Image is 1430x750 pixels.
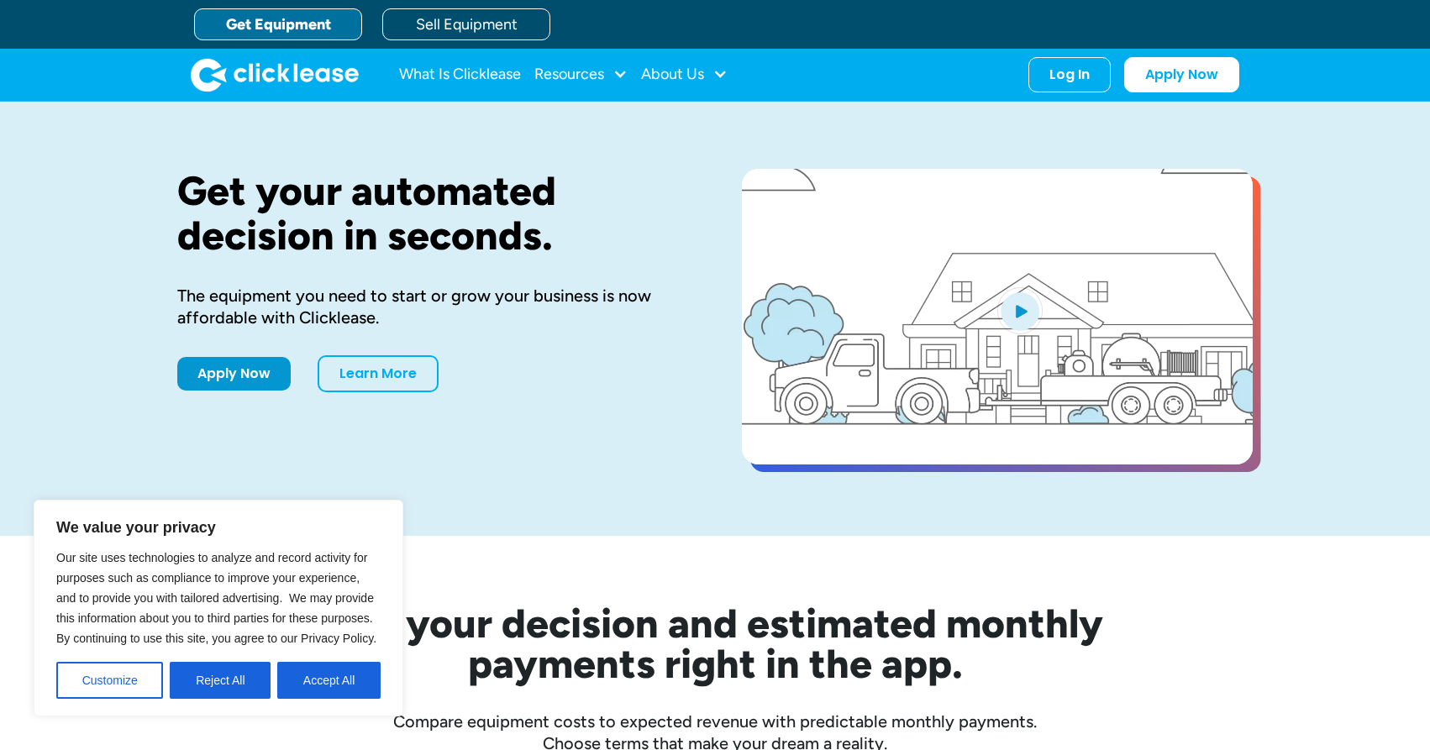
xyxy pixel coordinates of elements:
[194,8,362,40] a: Get Equipment
[1049,66,1090,83] div: Log In
[641,58,728,92] div: About Us
[191,58,359,92] a: home
[34,500,403,716] div: We value your privacy
[277,662,381,699] button: Accept All
[1124,57,1239,92] a: Apply Now
[177,169,688,258] h1: Get your automated decision in seconds.
[318,355,439,392] a: Learn More
[56,551,376,645] span: Our site uses technologies to analyze and record activity for purposes such as compliance to impr...
[534,58,628,92] div: Resources
[244,603,1186,684] h2: See your decision and estimated monthly payments right in the app.
[56,517,381,538] p: We value your privacy
[382,8,550,40] a: Sell Equipment
[170,662,271,699] button: Reject All
[177,285,688,328] div: The equipment you need to start or grow your business is now affordable with Clicklease.
[191,58,359,92] img: Clicklease logo
[742,169,1253,464] a: open lightbox
[177,357,291,391] a: Apply Now
[997,287,1043,334] img: Blue play button logo on a light blue circular background
[399,58,521,92] a: What Is Clicklease
[56,662,163,699] button: Customize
